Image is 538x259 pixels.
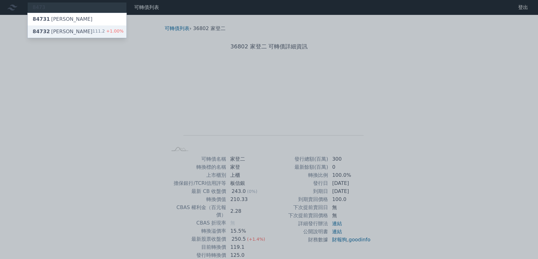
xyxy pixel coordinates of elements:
span: 84732 [33,29,50,34]
a: 84732[PERSON_NAME] 111.2+1.00% [28,25,126,38]
div: [PERSON_NAME] [33,28,93,35]
div: 111.2 [93,28,124,35]
a: 84731[PERSON_NAME] [28,13,126,25]
div: [PERSON_NAME] [33,16,93,23]
span: 84731 [33,16,50,22]
span: +1.00% [105,29,124,33]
